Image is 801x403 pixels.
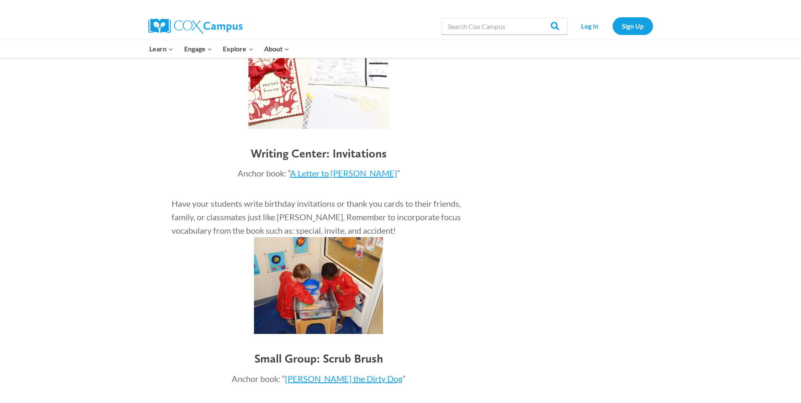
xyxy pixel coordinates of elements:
a: A Letter to [PERSON_NAME] [290,168,397,178]
span: Have your students write birthday invitations or thank you cards to their friends, family, or cla... [172,198,461,235]
span: ” [402,374,405,384]
b: Small Group: Scrub Brush [254,351,383,366]
input: Search Cox Campus [441,18,568,35]
button: Child menu of Explore [218,40,259,58]
button: Child menu of Learn [144,40,179,58]
button: Child menu of About [259,40,295,58]
b: Writing Center: Invitations [251,146,387,160]
a: [PERSON_NAME] the Dirty Dog [285,374,402,384]
span: Anchor book: “ [232,374,285,384]
span: ” [397,168,400,178]
nav: Secondary Navigation [572,17,653,35]
nav: Primary Navigation [144,40,295,58]
a: Log In [572,17,608,35]
button: Child menu of Engage [179,40,218,58]
a: Sign Up [613,17,653,35]
span: Anchor book: “ [238,168,290,178]
img: Cox Campus [148,19,243,34]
